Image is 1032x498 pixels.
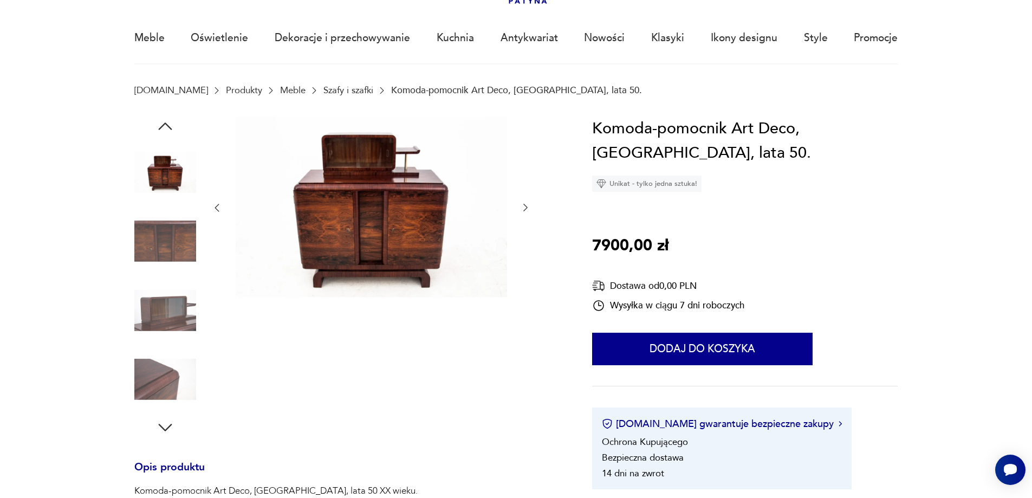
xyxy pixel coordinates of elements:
[280,85,306,95] a: Meble
[592,117,898,166] h1: Komoda-pomocnik Art Deco, [GEOGRAPHIC_DATA], lata 50.
[602,467,664,480] li: 14 dni na zwrot
[134,280,196,341] img: Zdjęcie produktu Komoda-pomocnik Art Deco, Polska, lata 50.
[592,279,744,293] div: Dostawa od 0,00 PLN
[226,85,262,95] a: Produkty
[275,13,410,63] a: Dekoracje i przechowywanie
[592,333,813,365] button: Dodaj do koszyka
[592,234,668,258] p: 7900,00 zł
[134,13,165,63] a: Meble
[584,13,625,63] a: Nowości
[592,299,744,312] div: Wysyłka w ciągu 7 dni roboczych
[596,179,606,189] img: Ikona diamentu
[602,436,688,448] li: Ochrona Kupującego
[134,484,561,497] p: Komoda-pomocnik Art Deco, [GEOGRAPHIC_DATA], lata 50 XX wieku.
[839,421,842,426] img: Ikona strzałki w prawo
[995,455,1025,485] iframe: Smartsupp widget button
[711,13,777,63] a: Ikony designu
[854,13,898,63] a: Promocje
[134,85,208,95] a: [DOMAIN_NAME]
[134,463,561,485] h3: Opis produktu
[592,176,702,192] div: Unikat - tylko jedna sztuka!
[134,141,196,203] img: Zdjęcie produktu Komoda-pomocnik Art Deco, Polska, lata 50.
[602,418,613,429] img: Ikona certyfikatu
[323,85,373,95] a: Szafy i szafki
[134,348,196,410] img: Zdjęcie produktu Komoda-pomocnik Art Deco, Polska, lata 50.
[651,13,684,63] a: Klasyki
[804,13,828,63] a: Style
[134,210,196,272] img: Zdjęcie produktu Komoda-pomocnik Art Deco, Polska, lata 50.
[602,451,684,464] li: Bezpieczna dostawa
[236,117,507,297] img: Zdjęcie produktu Komoda-pomocnik Art Deco, Polska, lata 50.
[191,13,248,63] a: Oświetlenie
[501,13,558,63] a: Antykwariat
[391,85,642,95] p: Komoda-pomocnik Art Deco, [GEOGRAPHIC_DATA], lata 50.
[602,417,842,431] button: [DOMAIN_NAME] gwarantuje bezpieczne zakupy
[437,13,474,63] a: Kuchnia
[592,279,605,293] img: Ikona dostawy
